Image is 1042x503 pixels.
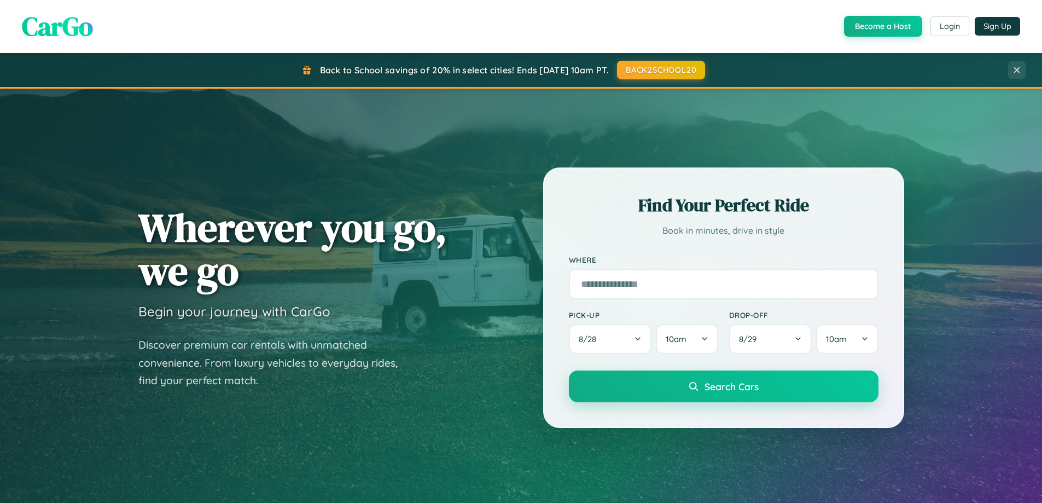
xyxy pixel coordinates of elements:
span: Search Cars [705,380,759,392]
span: Back to School savings of 20% in select cities! Ends [DATE] 10am PT. [320,65,609,76]
button: Login [930,16,969,36]
button: 10am [816,324,878,354]
button: 8/29 [729,324,812,354]
label: Where [569,255,878,264]
h2: Find Your Perfect Ride [569,193,878,217]
p: Discover premium car rentals with unmatched convenience. From luxury vehicles to everyday rides, ... [138,336,412,390]
button: 8/28 [569,324,652,354]
label: Drop-off [729,310,878,320]
button: Search Cars [569,371,878,402]
span: 10am [826,334,847,344]
span: 8 / 28 [579,334,602,344]
h3: Begin your journey with CarGo [138,303,330,320]
span: CarGo [22,8,93,44]
button: Become a Host [844,16,922,37]
span: 8 / 29 [739,334,762,344]
h1: Wherever you go, we go [138,206,447,292]
span: 10am [666,334,686,344]
button: 10am [656,324,718,354]
label: Pick-up [569,310,718,320]
button: BACK2SCHOOL20 [617,61,705,79]
p: Book in minutes, drive in style [569,223,878,239]
button: Sign Up [975,17,1020,36]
